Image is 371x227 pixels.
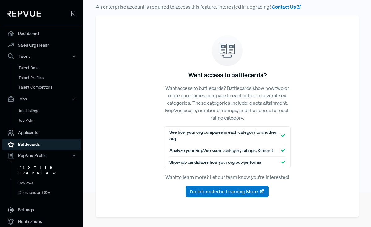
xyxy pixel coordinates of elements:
[11,63,89,73] a: Talent Data
[2,51,81,61] button: Talent
[7,11,41,17] img: RepVue
[11,188,89,198] a: Questions on Q&A
[2,138,81,150] a: Battlecards
[11,116,89,125] a: Job Ads
[164,84,291,121] p: Want access to battlecards? Battlecards show how two or more companies compare to each other in s...
[11,73,89,82] a: Talent Profiles
[11,106,89,116] a: Job Listings
[11,82,89,92] a: Talent Competitors
[11,178,89,188] a: Reviews
[188,71,267,78] h5: Want access to battlecards?
[2,27,81,39] a: Dashboard
[272,3,301,11] a: Contact Us
[2,39,81,51] a: Sales Org Health
[164,173,291,181] p: Want to learn more? Let our team know you're interested!
[2,150,81,161] button: RepVue Profile
[169,159,261,166] span: Show job candidates how your org out-performs
[11,162,89,178] a: Profile Overview
[169,147,273,154] span: Analyze your RepVue score, category ratings, & more!
[169,129,281,142] span: See how your org compares in each category to another org
[96,3,359,11] p: An enterprise account is required to access this feature. Interested in upgrading?
[190,188,258,195] span: I'm Interested in Learning More
[2,94,81,104] button: Jobs
[2,127,81,138] a: Applicants
[186,186,269,197] button: I'm Interested in Learning More
[2,204,81,216] a: Settings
